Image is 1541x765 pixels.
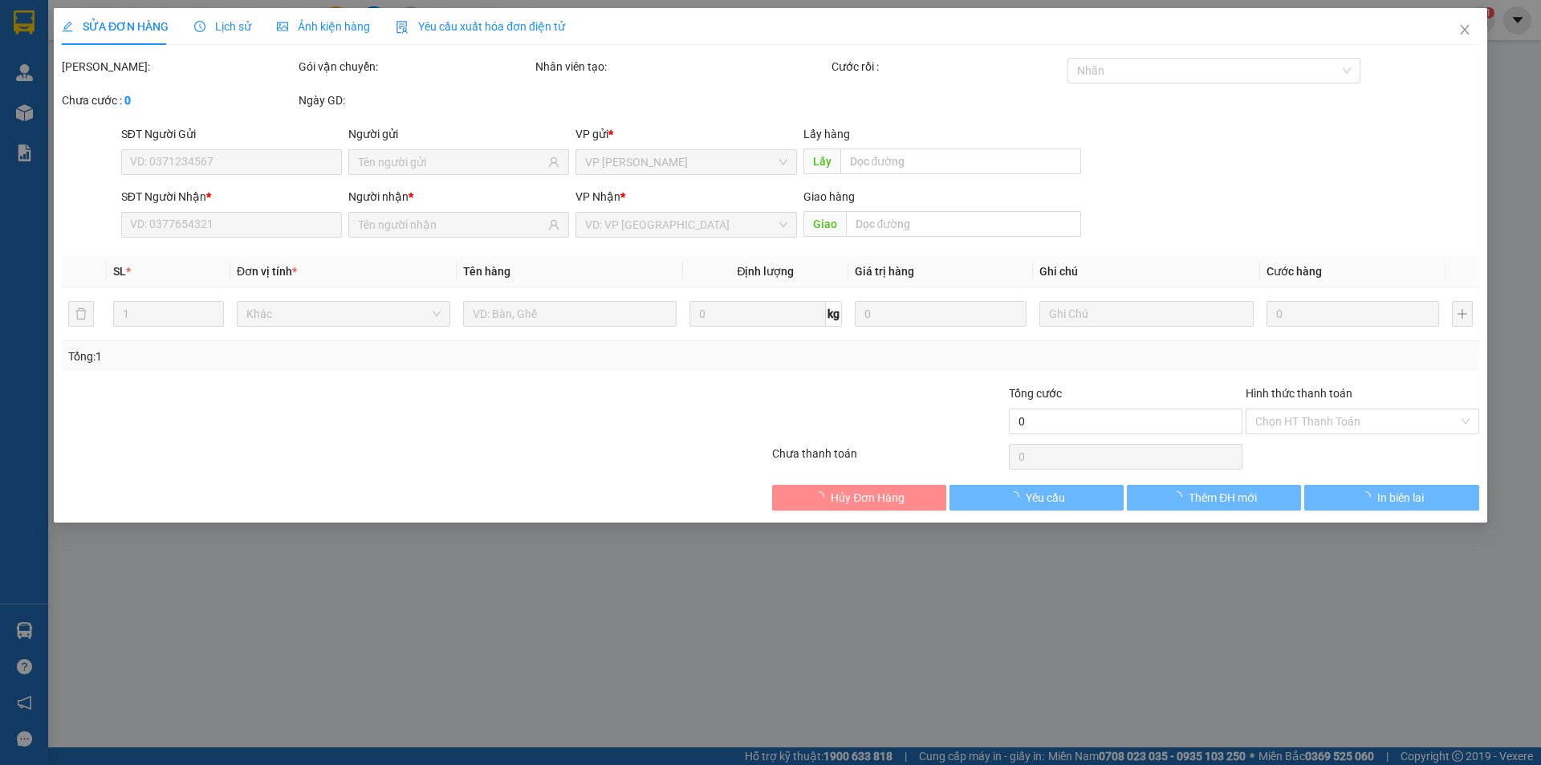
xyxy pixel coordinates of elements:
span: Khác [246,302,441,326]
button: plus [1452,301,1473,327]
div: Tổng: 1 [68,348,595,365]
span: user [549,219,560,230]
span: Giao [803,211,846,237]
span: clock-circle [194,21,205,32]
span: SỬA ĐƠN HÀNG [62,20,169,33]
span: Đơn vị tính [237,265,297,278]
input: Dọc đường [840,149,1081,174]
div: VP gửi [576,125,797,143]
span: loading [1171,491,1189,503]
span: VP MỘC CHÂU [586,150,787,174]
span: loading [1008,491,1026,503]
input: 0 [1267,301,1439,327]
button: Close [1442,8,1487,53]
span: user [549,157,560,168]
input: Tên người gửi [358,153,545,171]
div: Gói vận chuyển: [299,58,532,75]
button: delete [68,301,94,327]
div: Chưa thanh toán [770,445,1007,473]
span: VP Nhận [576,190,621,203]
span: Định lượng [738,265,795,278]
input: VD: Bàn, Ghế [463,301,677,327]
b: 0 [124,94,131,107]
div: Người nhận [348,188,569,205]
span: Tên hàng [463,265,510,278]
span: Tổng cước [1009,387,1062,400]
span: Giá trị hàng [855,265,914,278]
span: Lịch sử [194,20,251,33]
span: SL [113,265,126,278]
span: In biên lai [1377,489,1424,507]
div: SĐT Người Nhận [121,188,342,205]
button: Yêu cầu [949,485,1124,511]
button: In biên lai [1305,485,1479,511]
span: Yêu cầu [1026,489,1065,507]
div: SĐT Người Gửi [121,125,342,143]
span: Cước hàng [1267,265,1322,278]
span: picture [277,21,288,32]
span: Hủy Đơn Hàng [831,489,905,507]
div: Chưa cước : [62,92,295,109]
div: Cước rồi : [831,58,1065,75]
span: Lấy hàng [803,128,850,140]
button: Hủy Đơn Hàng [772,485,946,511]
span: close [1458,23,1471,36]
span: edit [62,21,73,32]
img: icon [396,21,409,34]
span: Lấy [803,149,840,174]
span: kg [826,301,842,327]
input: Tên người nhận [358,216,545,234]
input: Dọc đường [846,211,1081,237]
span: loading [814,491,831,503]
input: 0 [855,301,1027,327]
span: Thêm ĐH mới [1189,489,1257,507]
span: Giao hàng [803,190,855,203]
th: Ghi chú [1034,256,1260,287]
span: loading [1360,491,1377,503]
span: Ảnh kiện hàng [277,20,370,33]
div: Người gửi [348,125,569,143]
div: [PERSON_NAME]: [62,58,295,75]
div: Nhân viên tạo: [535,58,828,75]
input: Ghi Chú [1040,301,1254,327]
div: Ngày GD: [299,92,532,109]
label: Hình thức thanh toán [1246,387,1352,400]
button: Thêm ĐH mới [1127,485,1301,511]
span: Yêu cầu xuất hóa đơn điện tử [396,20,565,33]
